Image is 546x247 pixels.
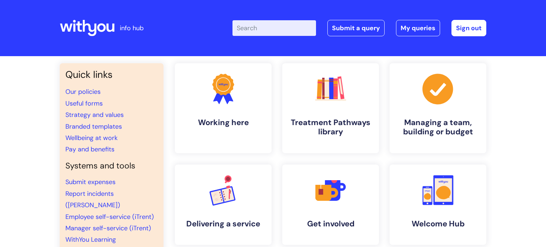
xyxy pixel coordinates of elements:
a: Submit expenses [65,178,116,186]
a: Treatment Pathways library [282,63,379,153]
a: Welcome Hub [390,165,486,245]
h4: Delivering a service [181,219,266,229]
h4: Get involved [288,219,373,229]
h4: Systems and tools [65,161,158,171]
a: Sign out [451,20,486,36]
a: Our policies [65,87,101,96]
a: Wellbeing at work [65,134,118,142]
a: Report incidents ([PERSON_NAME]) [65,189,120,209]
h3: Quick links [65,69,158,80]
a: Branded templates [65,122,122,131]
p: info hub [120,22,144,34]
a: Pay and benefits [65,145,114,154]
input: Search [232,20,316,36]
a: Delivering a service [175,165,272,245]
a: Managing a team, building or budget [390,63,486,153]
a: Submit a query [327,20,385,36]
h4: Welcome Hub [395,219,481,229]
h4: Treatment Pathways library [288,118,373,137]
a: Employee self-service (iTrent) [65,213,154,221]
a: Manager self-service (iTrent) [65,224,151,232]
a: WithYou Learning [65,235,116,244]
h4: Working here [181,118,266,127]
a: Working here [175,63,272,153]
h4: Managing a team, building or budget [395,118,481,137]
a: Useful forms [65,99,103,108]
div: | - [232,20,486,36]
a: Get involved [282,165,379,245]
a: Strategy and values [65,111,124,119]
a: My queries [396,20,440,36]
